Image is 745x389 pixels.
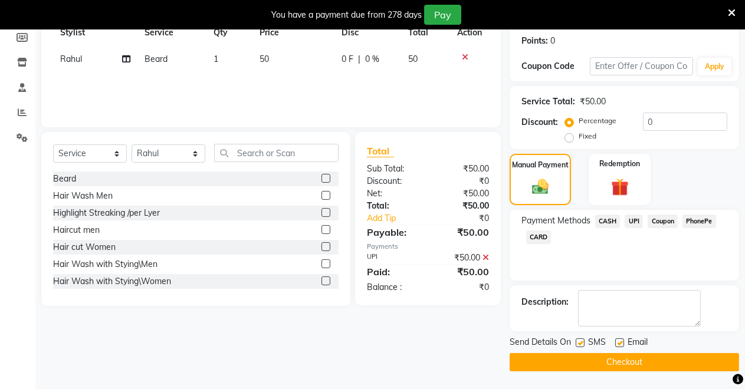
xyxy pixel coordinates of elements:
span: Email [628,336,648,351]
img: _cash.svg [527,177,554,196]
div: Service Total: [521,95,575,108]
span: 0 F [342,53,353,65]
div: Discount: [358,175,428,187]
span: UPI [625,215,643,228]
button: Apply [698,58,731,75]
span: 0 % [365,53,379,65]
span: Beard [145,54,168,64]
div: Hair Wash with Stying\Men [53,258,157,271]
input: Enter Offer / Coupon Code [590,57,693,75]
div: Beard [53,173,76,185]
span: 50 [408,54,418,64]
div: Points: [521,35,548,47]
div: ₹50.00 [428,163,497,175]
div: You have a payment due from 278 days [271,9,422,21]
div: Coupon Code [521,60,590,72]
th: Price [252,19,334,46]
div: ₹50.00 [428,265,497,279]
div: ₹50.00 [428,225,497,239]
div: ₹0 [428,281,497,294]
div: ₹50.00 [428,200,497,212]
div: Paid: [358,265,428,279]
input: Search or Scan [214,144,339,162]
div: Net: [358,187,428,200]
button: Checkout [510,353,739,371]
span: Rahul [60,54,82,64]
div: ₹0 [428,175,497,187]
div: Discount: [521,116,558,128]
div: Sub Total: [358,163,428,175]
span: 50 [260,54,269,64]
div: Hair cut Women [53,241,116,253]
span: Total [367,145,394,157]
th: Total [401,19,449,46]
div: Haircut men [53,224,100,236]
button: Pay [424,5,461,25]
label: Manual Payment [512,160,569,170]
th: Stylist [53,19,137,46]
div: Payments [367,242,489,252]
span: SMS [588,336,606,351]
span: CARD [526,230,552,244]
div: Hair Wash with Stying\Women [53,275,171,288]
div: Total: [358,200,428,212]
label: Fixed [579,131,596,141]
span: CASH [595,215,621,228]
div: Hair Wash Men [53,190,113,202]
span: | [358,53,360,65]
div: ₹50.00 [428,187,497,200]
a: Add Tip [358,212,439,225]
div: ₹50.00 [580,95,606,108]
label: Percentage [579,116,616,126]
span: PhonePe [682,215,716,228]
span: Payment Methods [521,215,590,227]
span: Send Details On [510,336,571,351]
div: ₹0 [439,212,498,225]
img: _gift.svg [606,176,635,198]
div: 0 [550,35,555,47]
span: 1 [214,54,218,64]
th: Disc [334,19,401,46]
div: Highlight Streaking /per Lyer [53,207,160,219]
div: ₹50.00 [428,252,497,264]
th: Qty [206,19,252,46]
span: Coupon [648,215,678,228]
div: Balance : [358,281,428,294]
th: Action [450,19,489,46]
th: Service [137,19,206,46]
div: Description: [521,296,569,308]
label: Redemption [599,159,640,169]
div: UPI [358,252,428,264]
div: Payable: [358,225,428,239]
